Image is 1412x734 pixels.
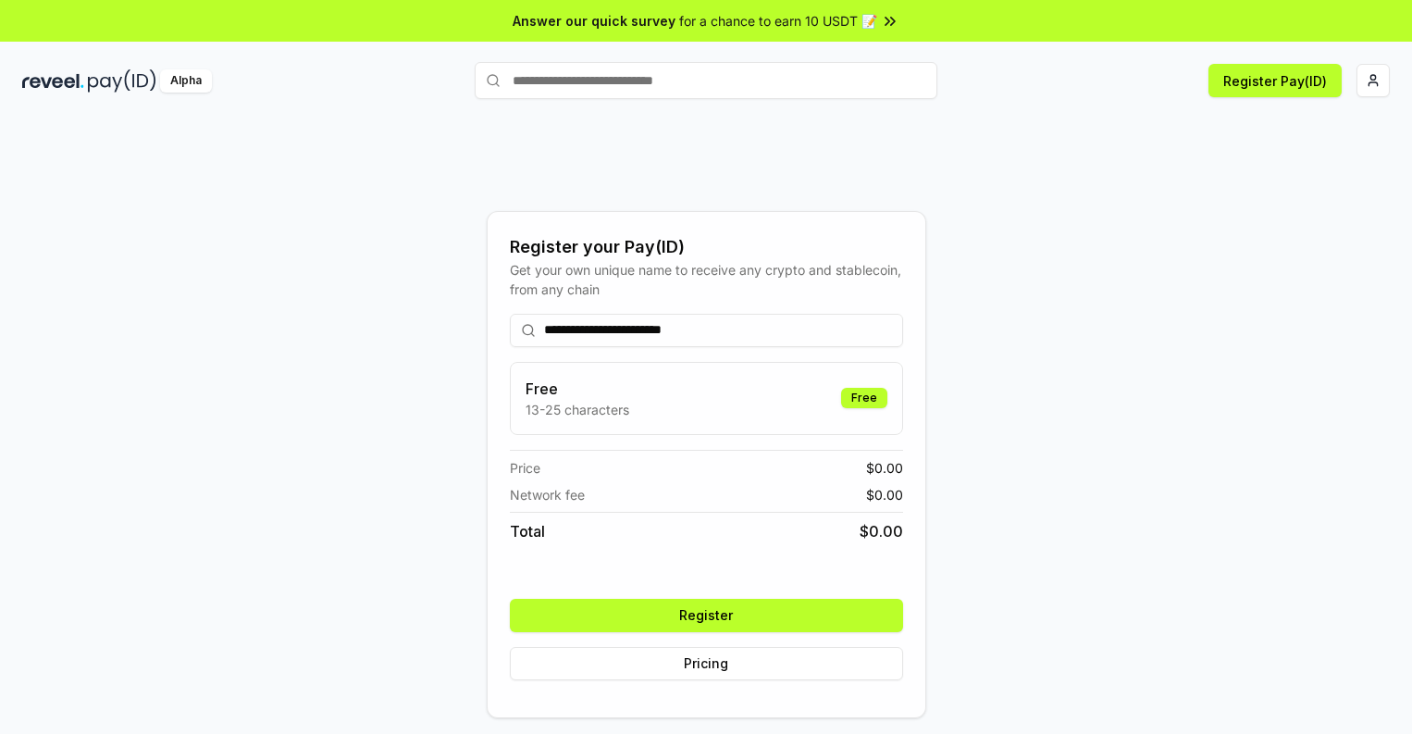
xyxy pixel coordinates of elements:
[160,69,212,93] div: Alpha
[510,234,903,260] div: Register your Pay(ID)
[1208,64,1342,97] button: Register Pay(ID)
[510,520,545,542] span: Total
[22,69,84,93] img: reveel_dark
[510,599,903,632] button: Register
[510,458,540,478] span: Price
[510,485,585,504] span: Network fee
[866,485,903,504] span: $ 0.00
[866,458,903,478] span: $ 0.00
[510,647,903,680] button: Pricing
[510,260,903,299] div: Get your own unique name to receive any crypto and stablecoin, from any chain
[526,400,629,419] p: 13-25 characters
[88,69,156,93] img: pay_id
[841,388,887,408] div: Free
[513,11,675,31] span: Answer our quick survey
[860,520,903,542] span: $ 0.00
[526,378,629,400] h3: Free
[679,11,877,31] span: for a chance to earn 10 USDT 📝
